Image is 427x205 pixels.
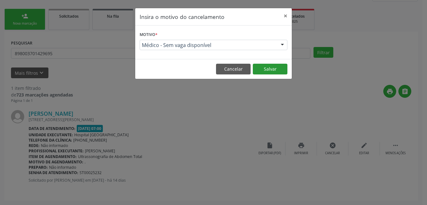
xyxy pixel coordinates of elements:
[142,42,274,48] span: Médico - Sem vaga disponível
[279,8,292,24] button: Close
[216,64,251,74] button: Cancelar
[140,13,225,21] h5: Insira o motivo do cancelamento
[140,30,158,40] label: Motivo
[253,64,287,74] button: Salvar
